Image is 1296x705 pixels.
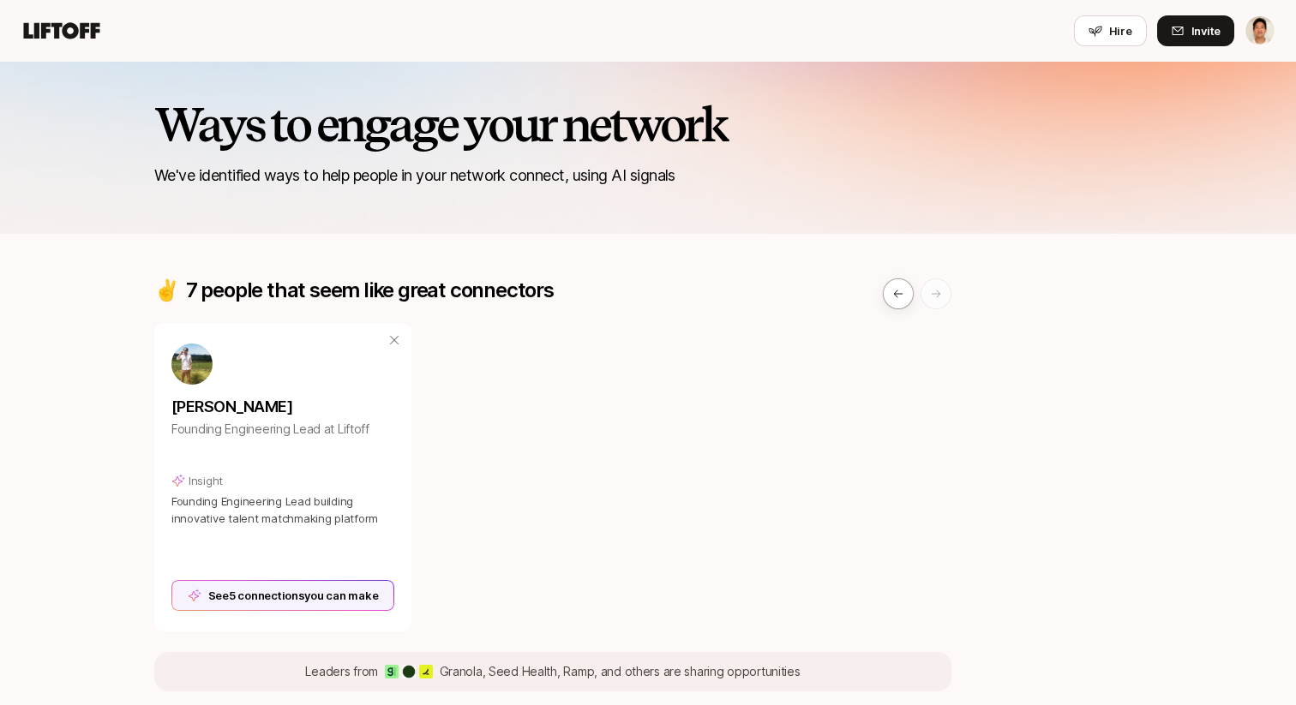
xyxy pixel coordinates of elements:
span: Invite [1191,22,1221,39]
p: [PERSON_NAME] [171,395,394,419]
p: ✌️ [154,278,179,302]
span: Hire [1109,22,1132,39]
img: 23676b67_9673_43bb_8dff_2aeac9933bfb.jpg [171,344,213,385]
img: Ramp [419,665,433,678]
p: Insight [189,472,223,489]
img: Seed Health [402,665,416,678]
button: Hire [1074,15,1147,46]
p: Founding Engineering Lead at Liftoff [171,419,394,439]
img: Jeremy Chen [1245,16,1275,45]
p: Founding Engineering Lead building innovative talent matchmaking platform [171,493,394,527]
h2: Ways to engage your network [154,99,1142,150]
button: Jeremy Chen [1245,15,1275,46]
button: Invite [1157,15,1234,46]
img: Granola [385,665,399,678]
p: 7 people that seem like great connectors [186,278,554,302]
p: We've identified ways to help people in your network connect, using AI signals [154,164,1142,188]
p: Leaders from Granola, Seed Health, Ramp , and others are sharing opportunities [305,661,800,682]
